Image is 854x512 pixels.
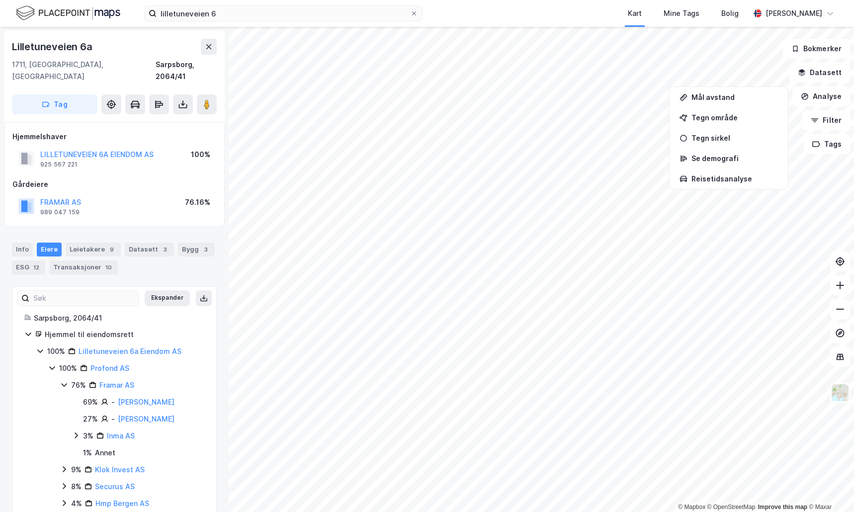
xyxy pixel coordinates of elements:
[12,260,45,274] div: ESG
[185,196,210,208] div: 76.16%
[118,415,174,423] a: [PERSON_NAME]
[107,431,135,440] a: Inma AS
[59,362,77,374] div: 100%
[12,39,94,55] div: Lilletuneveien 6a
[49,260,118,274] div: Transaksjoner
[145,290,190,306] button: Ekspander
[160,245,170,255] div: 3
[707,504,756,511] a: OpenStreetMap
[804,464,854,512] iframe: Chat Widget
[12,243,33,256] div: Info
[12,131,216,143] div: Hjemmelshaver
[37,243,62,256] div: Eiere
[157,6,410,21] input: Søk på adresse, matrikkel, gårdeiere, leietakere eller personer
[83,413,98,425] div: 27%
[766,7,822,19] div: [PERSON_NAME]
[691,93,778,101] div: Mål avstand
[191,149,210,161] div: 100%
[95,482,135,491] a: Securus AS
[12,178,216,190] div: Gårdeiere
[831,383,850,402] img: Z
[45,329,204,341] div: Hjemmel til eiendomsrett
[721,7,739,19] div: Bolig
[628,7,642,19] div: Kart
[12,94,97,114] button: Tag
[804,464,854,512] div: Kontrollprogram for chat
[118,398,174,406] a: [PERSON_NAME]
[125,243,174,256] div: Datasett
[95,465,145,474] a: Klok Invest AS
[789,63,850,83] button: Datasett
[691,174,778,183] div: Reisetidsanalyse
[691,113,778,122] div: Tegn område
[40,161,78,169] div: 925 567 221
[99,381,134,389] a: Framar AS
[103,262,114,272] div: 10
[40,208,80,216] div: 989 047 159
[29,291,138,306] input: Søk
[71,464,82,476] div: 9%
[47,345,65,357] div: 100%
[95,447,115,459] div: Annet
[678,504,705,511] a: Mapbox
[804,134,850,154] button: Tags
[71,498,82,510] div: 4%
[83,430,93,442] div: 3%
[664,7,699,19] div: Mine Tags
[90,364,129,372] a: Profond AS
[95,499,149,508] a: Hmp Bergen AS
[111,413,115,425] div: -
[758,504,807,511] a: Improve this map
[691,154,778,163] div: Se demografi
[83,396,98,408] div: 69%
[792,86,850,106] button: Analyse
[66,243,121,256] div: Leietakere
[79,347,181,355] a: Lilletuneveien 6a Eiendom AS
[156,59,217,83] div: Sarpsborg, 2064/41
[16,4,120,22] img: logo.f888ab2527a4732fd821a326f86c7f29.svg
[201,245,211,255] div: 3
[83,447,92,459] div: 1 %
[71,481,82,493] div: 8%
[71,379,86,391] div: 76%
[31,262,41,272] div: 12
[12,59,156,83] div: 1711, [GEOGRAPHIC_DATA], [GEOGRAPHIC_DATA]
[111,396,115,408] div: -
[34,312,204,324] div: Sarpsborg, 2064/41
[107,245,117,255] div: 9
[802,110,850,130] button: Filter
[783,39,850,59] button: Bokmerker
[691,134,778,142] div: Tegn sirkel
[178,243,215,256] div: Bygg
